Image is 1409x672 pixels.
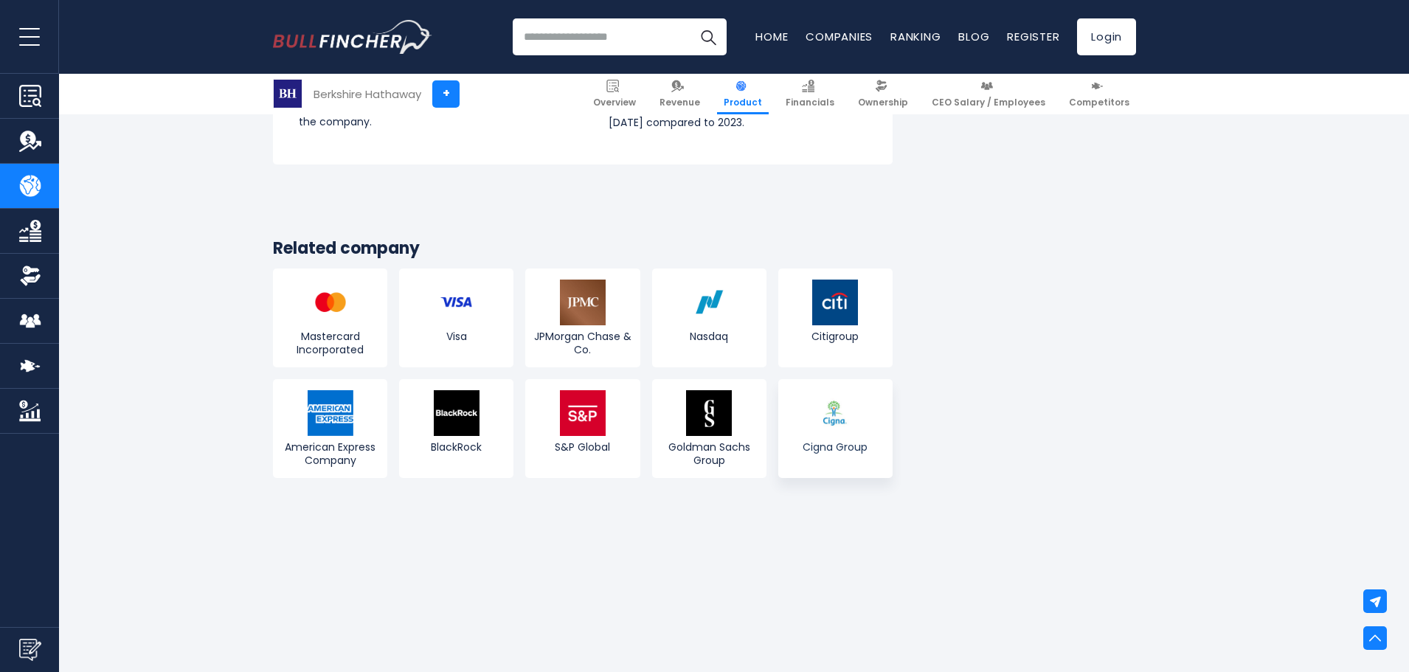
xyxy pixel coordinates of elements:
span: BlackRock [403,440,510,454]
span: Mastercard Incorporated [277,330,384,356]
img: CI logo [812,390,858,436]
a: Login [1077,18,1136,55]
a: + [432,80,460,108]
h3: Related company [273,238,893,260]
span: Revenue [660,97,700,108]
img: AXP logo [308,390,353,436]
span: Product [724,97,762,108]
span: S&P Global [529,440,636,454]
span: Overview [593,97,636,108]
a: American Express Company [273,379,387,478]
a: Citigroup [778,269,893,367]
img: V logo [434,280,480,325]
a: Competitors [1062,74,1136,114]
a: Overview [586,74,643,114]
a: Mastercard Incorporated [273,269,387,367]
img: MA logo [308,280,353,325]
img: GS logo [686,390,732,436]
a: S&P Global [525,379,640,478]
a: Go to homepage [273,20,432,54]
a: Home [755,29,788,44]
a: Register [1007,29,1059,44]
a: Product [717,74,769,114]
a: CEO Salary / Employees [925,74,1052,114]
div: Berkshire Hathaway [314,86,421,103]
a: Cigna Group [778,379,893,478]
a: Ownership [851,74,915,114]
button: Search [690,18,727,55]
img: SPGI logo [560,390,606,436]
span: Visa [403,330,510,343]
a: Blog [958,29,989,44]
a: JPMorgan Chase & Co. [525,269,640,367]
a: Financials [779,74,841,114]
span: Nasdaq [656,330,763,343]
span: American Express Company [277,440,384,467]
a: Ranking [890,29,941,44]
a: Nasdaq [652,269,766,367]
span: JPMorgan Chase & Co. [529,330,636,356]
span: Cigna Group [782,440,889,454]
a: Goldman Sachs Group [652,379,766,478]
img: Bullfincher logo [273,20,432,54]
span: Competitors [1069,97,1129,108]
img: JPM logo [560,280,606,325]
span: CEO Salary / Employees [932,97,1045,108]
span: Financials [786,97,834,108]
img: NDAQ logo [686,280,732,325]
span: Ownership [858,97,908,108]
img: BLK logo [434,390,480,436]
span: Goldman Sachs Group [656,440,763,467]
a: Companies [806,29,873,44]
a: BlackRock [399,379,513,478]
img: Ownership [19,265,41,287]
a: Revenue [653,74,707,114]
span: Citigroup [782,330,889,343]
img: BRK-B logo [274,80,302,108]
img: C logo [812,280,858,325]
a: Visa [399,269,513,367]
